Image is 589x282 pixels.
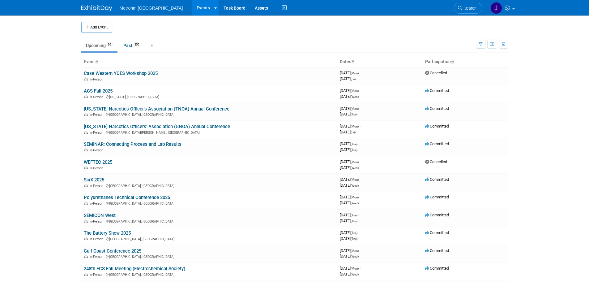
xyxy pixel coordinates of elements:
[358,230,359,235] span: -
[84,219,335,223] div: [GEOGRAPHIC_DATA], [GEOGRAPHIC_DATA]
[89,219,105,223] span: In-Person
[351,267,359,270] span: (Mon)
[351,77,356,81] span: (Fri)
[340,88,361,93] span: [DATE]
[340,106,361,111] span: [DATE]
[351,231,357,235] span: (Tue)
[425,177,449,182] span: Committed
[351,107,359,111] span: (Mon)
[351,178,359,181] span: (Mon)
[454,3,482,14] a: Search
[340,141,359,146] span: [DATE]
[84,131,88,134] img: In-Person Event
[340,195,361,199] span: [DATE]
[423,57,508,67] th: Participation
[351,113,357,116] span: (Tue)
[340,266,361,271] span: [DATE]
[351,89,359,93] span: (Mon)
[89,237,105,241] span: In-Person
[84,124,230,129] a: [US_STATE] Narcotics Officers’ Association (GNOA) Annual Conference
[425,266,449,271] span: Committed
[340,124,361,128] span: [DATE]
[425,71,447,75] span: Cancelled
[84,202,88,205] img: In-Person Event
[360,71,361,75] span: -
[425,106,449,111] span: Committed
[133,42,141,47] span: 356
[425,124,449,128] span: Committed
[84,106,229,112] a: [US_STATE] Narcotics Officer's Association (TNOA) Annual Conference
[84,88,113,94] a: ACS Fall 2025
[340,219,357,223] span: [DATE]
[360,159,361,164] span: -
[351,59,354,64] a: Sort by Start Date
[89,273,105,277] span: In-Person
[89,131,105,135] span: In-Person
[84,201,335,206] div: [GEOGRAPHIC_DATA], [GEOGRAPHIC_DATA]
[425,88,449,93] span: Committed
[351,166,359,170] span: (Wed)
[462,6,476,11] span: Search
[360,266,361,271] span: -
[351,125,359,128] span: (Mon)
[340,112,357,116] span: [DATE]
[351,95,359,98] span: (Wed)
[84,166,88,169] img: In-Person Event
[84,71,158,76] a: Case Western YCES Workshop 2025
[84,272,335,277] div: [GEOGRAPHIC_DATA], [GEOGRAPHIC_DATA]
[340,130,356,134] span: [DATE]
[89,255,105,259] span: In-Person
[89,184,105,188] span: In-Person
[84,254,335,259] div: [GEOGRAPHIC_DATA], [GEOGRAPHIC_DATA]
[84,113,88,116] img: In-Person Event
[84,183,335,188] div: [GEOGRAPHIC_DATA], [GEOGRAPHIC_DATA]
[340,94,359,99] span: [DATE]
[351,148,357,152] span: (Tue)
[84,248,141,254] a: Gulf Coast Conference 2025
[351,184,359,187] span: (Wed)
[340,147,357,152] span: [DATE]
[351,131,356,134] span: (Fri)
[337,57,423,67] th: Dates
[95,59,98,64] a: Sort by Event Name
[351,273,359,276] span: (Wed)
[84,94,335,99] div: [US_STATE], [GEOGRAPHIC_DATA]
[340,159,361,164] span: [DATE]
[360,124,361,128] span: -
[84,255,88,258] img: In-Person Event
[119,40,146,51] a: Past356
[84,266,185,271] a: 248th ECS Fall Meeting (Electrochemical Society)
[340,71,361,75] span: [DATE]
[84,159,112,165] a: WEFTEC 2025
[340,177,361,182] span: [DATE]
[358,213,359,217] span: -
[360,248,361,253] span: -
[84,184,88,187] img: In-Person Event
[360,177,361,182] span: -
[120,6,183,11] span: Metrohm [GEOGRAPHIC_DATA]
[340,76,356,81] span: [DATE]
[84,95,88,98] img: In-Person Event
[351,249,359,253] span: (Mon)
[84,236,335,241] div: [GEOGRAPHIC_DATA], [GEOGRAPHIC_DATA]
[84,237,88,240] img: In-Person Event
[81,22,112,33] button: Add Event
[358,141,359,146] span: -
[340,183,359,188] span: [DATE]
[340,230,359,235] span: [DATE]
[84,273,88,276] img: In-Person Event
[340,213,359,217] span: [DATE]
[81,40,117,51] a: Upcoming30
[360,106,361,111] span: -
[89,166,105,170] span: In-Person
[340,236,357,241] span: [DATE]
[351,219,357,223] span: (Thu)
[351,196,359,199] span: (Mon)
[451,59,454,64] a: Sort by Participation Type
[425,248,449,253] span: Committed
[89,148,105,152] span: In-Person
[84,195,170,200] a: Polyurethanes Technical Conference 2025
[340,165,359,170] span: [DATE]
[340,248,361,253] span: [DATE]
[84,219,88,223] img: In-Person Event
